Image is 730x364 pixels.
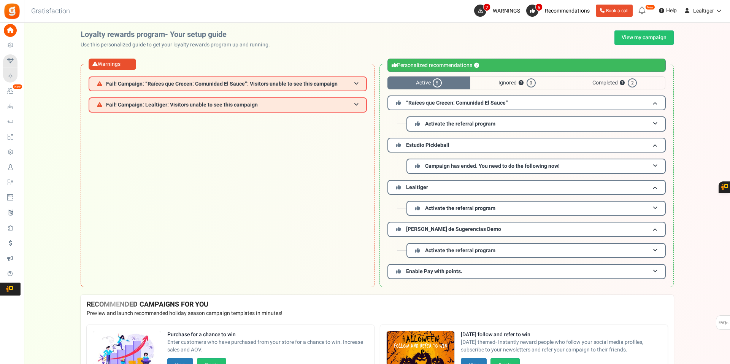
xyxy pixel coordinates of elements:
[693,7,714,15] span: Lealtiger
[718,316,728,330] span: FAQs
[519,81,524,86] button: ?
[3,3,21,20] img: Gratisfaction
[664,7,677,14] span: Help
[3,85,21,98] a: New
[406,99,508,107] span: “Raíces que Crecen: Comunidad El Sauce”
[406,267,462,275] span: Enable Pay with points.
[87,301,668,308] h4: RECOMMENDED CAMPAIGNS FOR YOU
[425,246,495,254] span: Activate the referral program
[645,5,655,10] em: New
[425,162,560,170] span: Campaign has ended. You need to do the following now!
[167,339,368,354] span: Enter customers who have purchased from your store for a chance to win. Increase sales and AOV.
[425,120,495,128] span: Activate the referral program
[535,3,543,11] span: 5
[614,30,674,45] a: View my campaign
[406,225,501,233] span: [PERSON_NAME] de Sugerencias Demo
[474,63,479,68] button: ?
[387,76,470,89] span: Active
[425,204,495,212] span: Activate the referral program
[406,183,428,191] span: Lealtiger
[527,78,536,87] span: 0
[470,76,564,89] span: Ignored
[433,78,442,87] span: 5
[106,102,258,108] span: Fail! Campaign: Lealtiger: Visitors unable to see this campaign
[89,59,136,70] div: Warnings
[474,5,523,17] a: 2 WARNINGS
[628,78,637,87] span: 2
[23,4,78,19] h3: Gratisfaction
[387,59,666,72] div: Personalized recommendations
[167,331,368,339] strong: Purchase for a chance to win
[87,310,668,317] p: Preview and launch recommended holiday season campaign templates in minutes!
[620,81,625,86] button: ?
[493,7,520,15] span: WARNINGS
[596,5,633,17] a: Book a call
[483,3,490,11] span: 2
[526,5,593,17] a: 5 Recommendations
[13,84,22,89] em: New
[81,41,276,49] p: Use this personalized guide to get your loyalty rewards program up and running.
[406,141,449,149] span: Estudio Pickleball
[461,331,662,339] strong: [DATE] follow and refer to win
[564,76,665,89] span: Completed
[545,7,590,15] span: Recommendations
[656,5,680,17] a: Help
[106,81,338,87] span: Fail! Campaign: “Raíces que Crecen: Comunidad El Sauce”: Visitors unable to see this campaign
[461,339,662,354] span: [DATE] themed- Instantly reward people who follow your social media profiles, subscribe to your n...
[81,30,276,39] h2: Loyalty rewards program- Your setup guide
